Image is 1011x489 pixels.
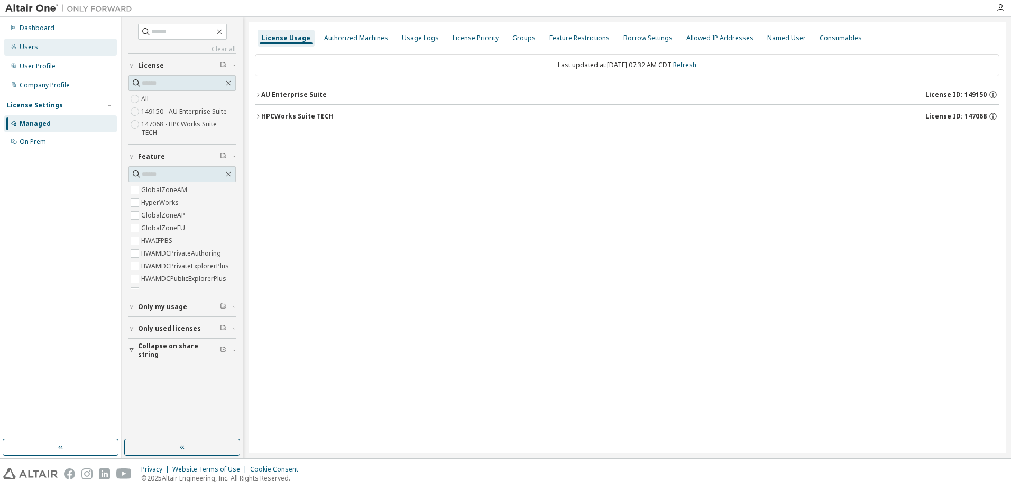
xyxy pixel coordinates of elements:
[116,468,132,479] img: youtube.svg
[128,317,236,340] button: Only used licenses
[512,34,536,42] div: Groups
[5,3,137,14] img: Altair One
[220,303,226,311] span: Clear filter
[220,324,226,333] span: Clear filter
[141,285,170,298] label: HWAWPF
[64,468,75,479] img: facebook.svg
[255,54,999,76] div: Last updated at: [DATE] 07:32 AM CDT
[20,43,38,51] div: Users
[20,24,54,32] div: Dashboard
[262,34,310,42] div: License Usage
[7,101,63,110] div: License Settings
[141,196,181,209] label: HyperWorks
[99,468,110,479] img: linkedin.svg
[220,152,226,161] span: Clear filter
[820,34,862,42] div: Consumables
[141,209,187,222] label: GlobalZoneAP
[138,342,220,359] span: Collapse on share string
[141,234,174,247] label: HWAIFPBS
[220,61,226,70] span: Clear filter
[128,54,236,77] button: License
[141,184,189,196] label: GlobalZoneAM
[3,468,58,479] img: altair_logo.svg
[141,118,236,139] label: 147068 - HPCWorks Suite TECH
[172,465,250,474] div: Website Terms of Use
[141,260,231,273] label: HWAMDCPrivateExplorerPlus
[128,145,236,168] button: Feature
[453,34,499,42] div: License Priority
[141,474,305,483] p: © 2025 Altair Engineering, Inc. All Rights Reserved.
[81,468,93,479] img: instagram.svg
[925,112,987,121] span: License ID: 147068
[255,105,999,128] button: HPCWorks Suite TECHLicense ID: 147068
[141,247,223,260] label: HWAMDCPrivateAuthoring
[250,465,305,474] div: Cookie Consent
[20,62,56,70] div: User Profile
[20,138,46,146] div: On Prem
[138,324,201,333] span: Only used licenses
[686,34,753,42] div: Allowed IP Addresses
[261,90,327,99] div: AU Enterprise Suite
[324,34,388,42] div: Authorized Machines
[128,295,236,319] button: Only my usage
[138,61,164,70] span: License
[141,273,228,285] label: HWAMDCPublicExplorerPlus
[128,45,236,53] a: Clear all
[261,112,334,121] div: HPCWorks Suite TECH
[138,152,165,161] span: Feature
[141,93,151,105] label: All
[128,339,236,362] button: Collapse on share string
[20,81,70,89] div: Company Profile
[255,83,999,106] button: AU Enterprise SuiteLicense ID: 149150
[767,34,806,42] div: Named User
[549,34,610,42] div: Feature Restrictions
[220,346,226,355] span: Clear filter
[138,303,187,311] span: Only my usage
[402,34,439,42] div: Usage Logs
[673,60,696,69] a: Refresh
[20,120,51,128] div: Managed
[925,90,987,99] span: License ID: 149150
[623,34,673,42] div: Borrow Settings
[141,105,229,118] label: 149150 - AU Enterprise Suite
[141,222,187,234] label: GlobalZoneEU
[141,465,172,474] div: Privacy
